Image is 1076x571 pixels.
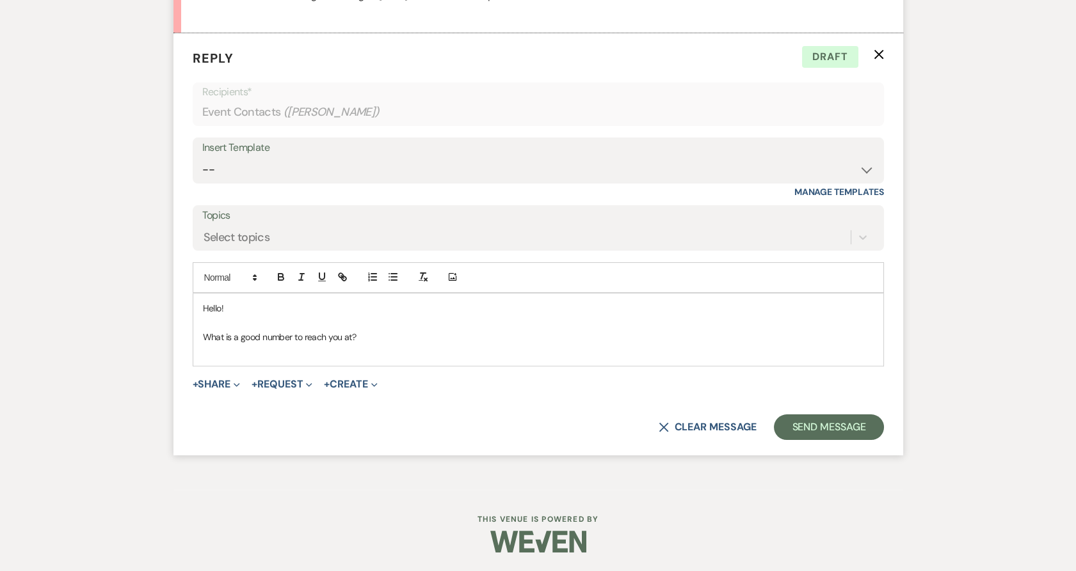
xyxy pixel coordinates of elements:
div: Select topics [204,228,270,246]
p: Recipients* [202,84,874,100]
button: Share [193,379,241,389]
span: + [324,379,330,389]
div: Insert Template [202,139,874,157]
button: Send Message [774,414,883,440]
span: ( [PERSON_NAME] ) [284,104,380,121]
div: Event Contacts [202,100,874,125]
span: Reply [193,50,234,66]
label: Topics [202,207,874,225]
span: + [193,379,198,389]
button: Clear message [659,422,756,432]
img: Weven Logo [490,519,586,564]
span: + [252,379,257,389]
span: Draft [802,46,858,68]
p: Hello! [203,301,874,315]
p: What is a good number to reach you at? [203,330,874,344]
a: Manage Templates [794,186,884,198]
button: Create [324,379,377,389]
button: Request [252,379,312,389]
